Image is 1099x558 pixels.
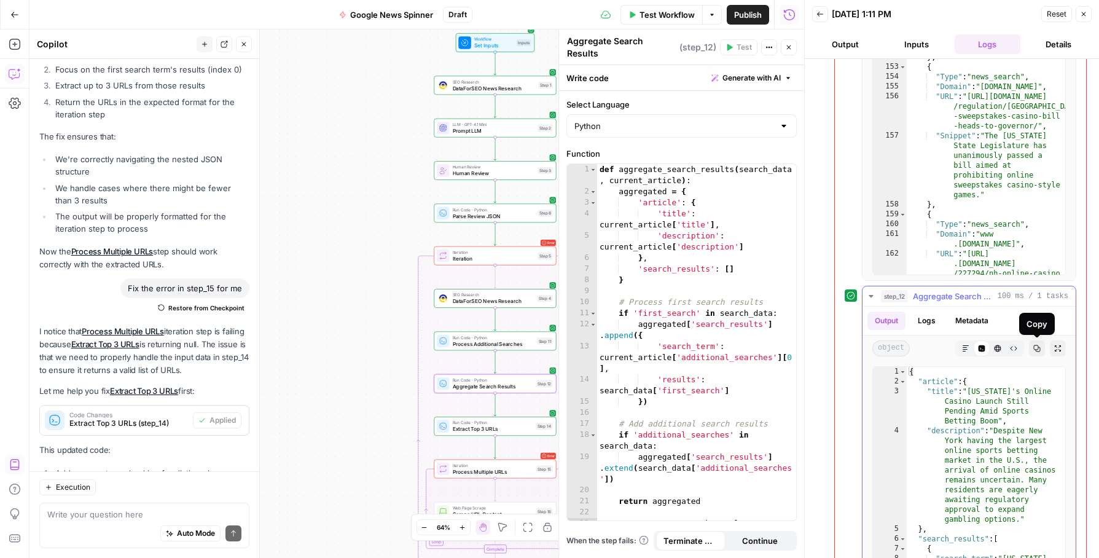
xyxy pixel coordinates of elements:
[448,9,467,20] span: Draft
[873,210,907,219] div: 159
[69,418,188,429] span: Extract Top 3 URLs (step_14)
[590,430,596,441] span: Toggle code folding, rows 18 through 19
[538,210,552,217] div: Step 8
[494,222,496,245] g: Edge from step_8 to step_5
[899,534,906,544] span: Toggle code folding, rows 6 through 636
[1047,9,1066,20] span: Reset
[453,340,534,348] span: Process Additional Searches
[453,254,535,262] span: Iteration
[567,518,597,540] div: 23
[82,326,164,336] a: Process Multiple URLs
[862,286,1076,306] button: 100 ms / 1 tasks
[10,33,201,351] div: Play videoAirOps Copilot is now live in your workflow builder!Use it to :Improve, debug, and opti...
[494,350,496,373] g: Edge from step_11 to step_12
[873,544,907,554] div: 7
[494,180,496,203] g: Edge from step_3 to step_8
[590,197,596,208] span: Toggle code folding, rows 3 through 6
[567,230,597,253] div: 5
[567,286,597,297] div: 9
[437,522,450,532] span: 64%
[35,7,55,26] img: Profile image for Alex
[567,164,597,186] div: 1
[566,535,649,546] a: When the step fails:
[873,62,907,72] div: 153
[453,212,535,220] span: Parse Review JSON
[899,377,906,387] span: Toggle code folding, rows 2 through 5
[453,505,533,511] span: Web Page Scrape
[567,407,597,418] div: 16
[899,210,906,219] span: Toggle code folding, rows 159 through 164
[998,291,1068,302] span: 100 ms / 1 tasks
[52,182,249,206] li: We handle cases where there might be fewer than 3 results
[873,534,907,544] div: 6
[725,531,795,551] button: Continue
[547,451,555,460] span: Error
[60,15,134,28] p: Active over [DATE]
[453,420,533,426] span: Run Code · Python
[620,5,702,25] button: Test Workflow
[873,387,907,426] div: 3
[873,367,907,377] div: 1
[538,124,552,132] div: Step 2
[350,9,433,21] span: Google News Spinner
[56,482,90,493] span: Execution
[873,249,907,288] div: 162
[434,417,556,436] div: Run Code · PythonExtract Top 3 URLsStep 14
[52,96,249,120] li: Return the URLs in the expected format for the iteration step
[453,206,535,213] span: Run Code · Python
[727,5,769,25] button: Publish
[20,320,192,344] div: Give it a try, and stay tuned for exciting updates!
[120,278,249,298] div: Fix the error in step_15 for me
[590,186,596,197] span: Toggle code folding, rows 2 through 8
[52,79,249,92] li: Extract up to 3 URLs from those results
[29,250,192,273] li: Understand how workflows work without sifting through prompts
[52,467,249,479] li: Adds proper type checking for dictionaries
[39,403,49,412] button: Gif picker
[873,229,907,249] div: 161
[873,72,907,82] div: 154
[899,62,906,72] span: Toggle code folding, rows 153 through 158
[453,249,535,255] span: Iteration
[873,92,907,131] div: 156
[536,423,553,430] div: Step 14
[567,374,597,396] div: 14
[536,465,553,473] div: Step 15
[494,138,496,160] g: Edge from step_2 to step_3
[177,528,215,539] span: Auto Mode
[574,120,774,132] input: Python
[567,452,597,485] div: 19
[474,36,514,42] span: Workflow
[484,544,507,553] div: Complete
[566,147,797,160] label: Function
[590,164,596,175] span: Toggle code folding, rows 1 through 21
[153,301,249,315] button: Restore from Checkpoint
[737,42,752,53] span: Test
[439,81,447,89] img: vjoh3p9kohnippxyp1brdnq6ymi1
[567,253,597,264] div: 6
[567,496,597,507] div: 21
[517,39,531,47] div: Inputs
[567,197,597,208] div: 3
[1025,34,1092,54] button: Details
[453,84,536,92] span: DataForSEO News Research
[434,76,556,95] div: SEO ResearchDataForSEO News ResearchStep 1
[590,319,596,330] span: Toggle code folding, rows 12 through 15
[538,295,553,302] div: Step 4
[439,294,447,302] img: vjoh3p9kohnippxyp1brdnq6ymi1
[434,374,556,393] div: Run Code · PythonAggregate Search ResultsStep 12
[8,5,31,28] button: go back
[538,252,552,259] div: Step 5
[192,5,216,28] button: Home
[899,544,906,554] span: Toggle code folding, rows 7 through 611
[29,224,192,247] li: Improve, debug, and optimize your workflows
[494,308,496,331] g: Edge from step_4 to step_11
[538,167,552,175] div: Step 3
[453,292,534,298] span: SEO Research
[71,246,154,256] a: Process Multiple URLs
[453,377,533,383] span: Run Code · Python
[494,393,496,416] g: Edge from step_12 to step_14
[209,415,236,426] span: Applied
[567,418,597,430] div: 17
[434,33,556,52] div: WorkflowSet InputsInputs
[567,430,597,452] div: 18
